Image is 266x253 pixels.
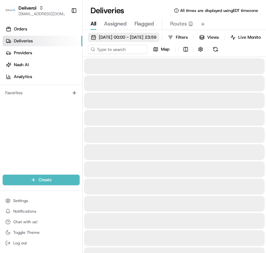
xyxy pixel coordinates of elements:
[176,34,188,40] span: Filters
[3,60,82,70] a: Nash AI
[134,20,154,28] span: Flagged
[161,46,170,52] span: Map
[91,5,124,16] h1: Deliveries
[19,5,36,11] button: Deliverol
[14,74,32,80] span: Analytics
[88,45,147,54] input: Type to search
[13,240,27,246] span: Log out
[66,112,80,117] span: Pylon
[13,219,37,225] span: Chat with us!
[22,70,84,75] div: We're available if you need us!
[3,196,80,205] button: Settings
[3,88,80,98] div: Favorites
[3,3,68,19] button: DeliverolDeliverol[EMAIL_ADDRESS][DOMAIN_NAME]
[99,34,156,40] span: [DATE] 00:00 - [DATE] 23:59
[3,71,82,82] a: Analytics
[14,50,32,56] span: Providers
[7,63,19,75] img: 1736555255976-a54dd68f-1ca7-489b-9aae-adbdc363a1c4
[22,63,108,70] div: Start new chat
[3,48,82,58] a: Providers
[180,8,258,13] span: All times are displayed using EDT timezone
[196,33,222,42] button: Views
[7,26,120,37] p: Welcome 👋
[207,34,219,40] span: Views
[62,96,106,103] span: API Documentation
[3,228,80,237] button: Toggle Theme
[14,38,33,44] span: Deliveries
[13,96,51,103] span: Knowledge Base
[3,238,80,248] button: Log out
[53,93,109,105] a: 💻API Documentation
[3,175,80,185] button: Create
[4,93,53,105] a: 📗Knowledge Base
[3,217,80,227] button: Chat with us!
[3,24,82,34] a: Orders
[150,45,172,54] button: Map
[56,97,61,102] div: 💻
[14,26,27,32] span: Orders
[19,11,66,17] button: [EMAIL_ADDRESS][DOMAIN_NAME]
[13,198,28,203] span: Settings
[3,36,82,46] a: Deliveries
[165,33,191,42] button: Filters
[14,62,29,68] span: Nash AI
[17,43,109,50] input: Clear
[211,45,220,54] button: Refresh
[104,20,127,28] span: Assigned
[39,177,52,183] span: Create
[5,6,16,15] img: Deliverol
[13,209,36,214] span: Notifications
[88,33,159,42] button: [DATE] 00:00 - [DATE] 23:59
[91,20,96,28] span: All
[7,7,20,20] img: Nash
[170,20,187,28] span: Routes
[112,65,120,73] button: Start new chat
[7,97,12,102] div: 📗
[13,230,40,235] span: Toggle Theme
[3,207,80,216] button: Notifications
[47,112,80,117] a: Powered byPylon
